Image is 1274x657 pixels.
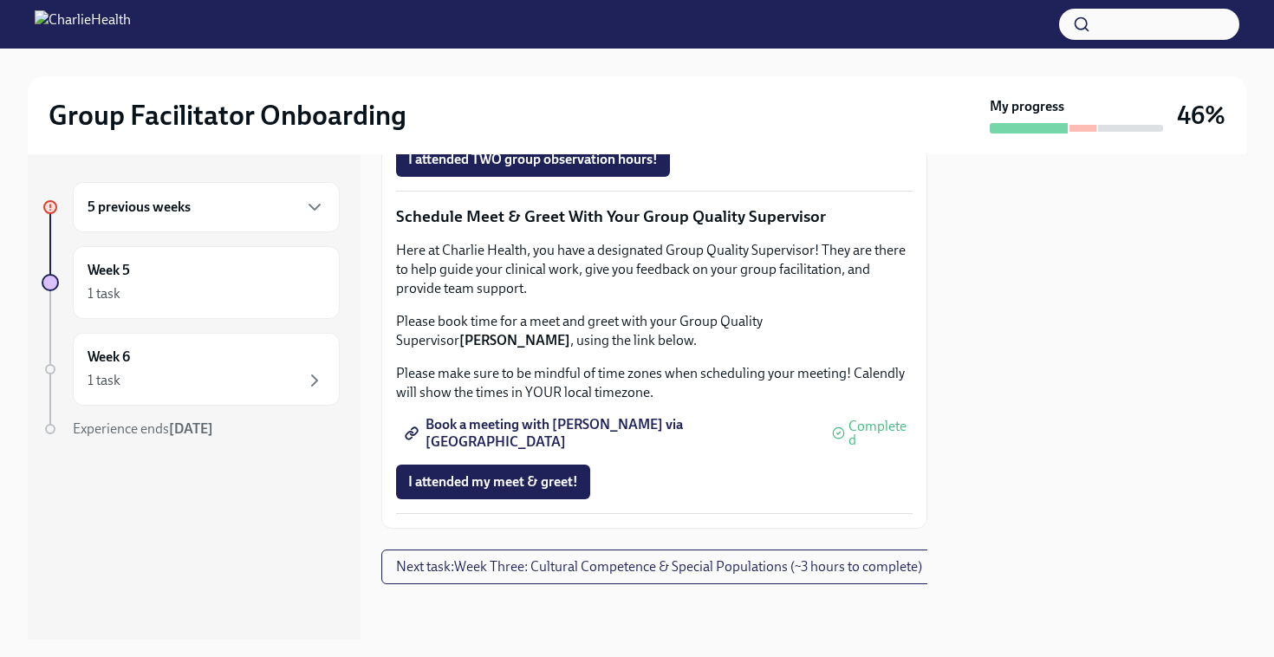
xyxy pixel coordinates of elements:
h6: Week 6 [88,348,130,367]
p: Please make sure to be mindful of time zones when scheduling your meeting! Calendly will show the... [396,364,913,402]
span: I attended my meet & greet! [408,473,578,491]
div: 1 task [88,371,120,390]
span: Next task : Week Three: Cultural Competence & Special Populations (~3 hours to complete) [396,558,922,576]
h2: Group Facilitator Onboarding [49,98,406,133]
img: CharlieHealth [35,10,131,38]
h6: Week 5 [88,261,130,280]
a: Book a meeting with [PERSON_NAME] via [GEOGRAPHIC_DATA] [396,416,825,451]
div: 5 previous weeks [73,182,340,232]
div: 1 task [88,284,120,303]
a: Week 61 task [42,333,340,406]
strong: My progress [990,97,1064,116]
p: Schedule Meet & Greet With Your Group Quality Supervisor [396,205,913,228]
button: I attended TWO group observation hours! [396,142,670,177]
button: Next task:Week Three: Cultural Competence & Special Populations (~3 hours to complete) [381,550,937,584]
a: Week 51 task [42,246,340,319]
h6: 5 previous weeks [88,198,191,217]
p: Here at Charlie Health, you have a designated Group Quality Supervisor! They are there to help gu... [396,241,913,298]
span: Book a meeting with [PERSON_NAME] via [GEOGRAPHIC_DATA] [408,425,813,442]
strong: [DATE] [169,420,213,437]
span: I attended TWO group observation hours! [408,151,658,168]
button: I attended my meet & greet! [396,465,590,499]
strong: [PERSON_NAME] [459,332,570,348]
p: Please book time for a meet and greet with your Group Quality Supervisor , using the link below. [396,312,913,350]
h3: 46% [1177,100,1225,131]
span: Experience ends [73,420,213,437]
span: Completed [848,420,913,447]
